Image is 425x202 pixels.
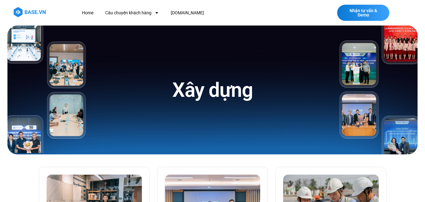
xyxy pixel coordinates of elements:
[77,7,98,19] a: Home
[101,7,164,19] a: Câu chuyện khách hàng
[166,7,209,19] a: [DOMAIN_NAME]
[172,77,252,103] h1: Xây dựng
[77,7,303,19] nav: Menu
[343,8,383,17] span: Nhận tư vấn & Demo
[337,5,389,21] a: Nhận tư vấn & Demo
